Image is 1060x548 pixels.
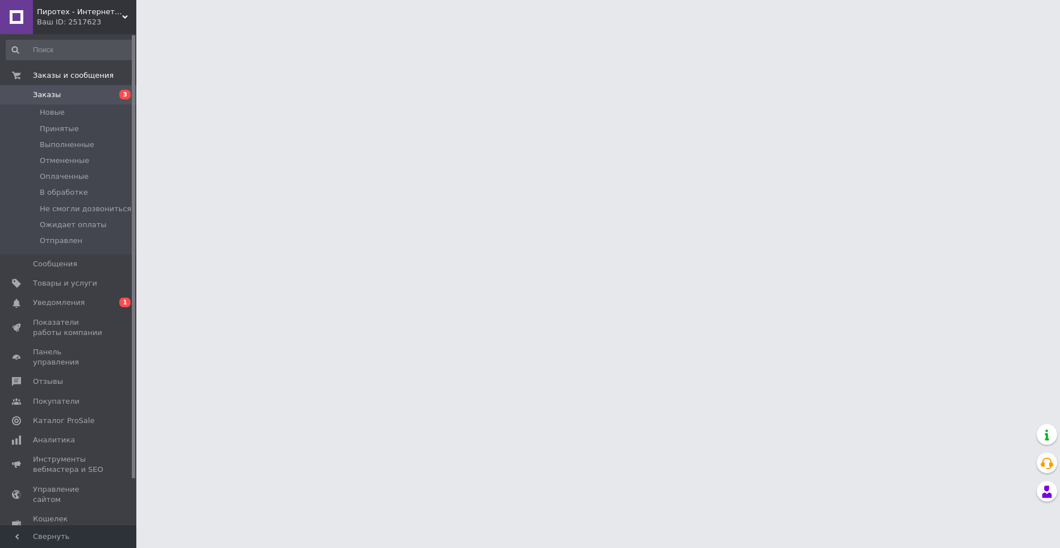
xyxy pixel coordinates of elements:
span: 3 [119,90,131,99]
span: Каталог ProSale [33,416,94,426]
span: Заказы и сообщения [33,70,114,81]
span: Панель управления [33,347,105,367]
span: Оплаченные [40,171,89,182]
span: Выполненные [40,140,94,150]
span: Уведомления [33,298,85,308]
span: Пиротех - Интернет-магазин [37,7,122,17]
span: Отмененные [40,156,89,166]
span: Инструменты вебмастера и SEO [33,454,105,475]
span: Не смогли дозвониться [40,204,131,214]
div: Ваш ID: 2517623 [37,17,136,27]
span: Заказы [33,90,61,100]
span: Сообщения [33,259,77,269]
input: Поиск [6,40,134,60]
span: Ожидает оплаты [40,220,107,230]
span: В обработке [40,187,88,198]
span: Товары и услуги [33,278,97,288]
span: Отправлен [40,236,82,246]
span: Аналитика [33,435,75,445]
span: Кошелек компании [33,514,105,534]
span: 1 [119,298,131,307]
span: Отзывы [33,377,63,387]
span: Новые [40,107,65,118]
span: Показатели работы компании [33,317,105,338]
span: Принятые [40,124,79,134]
span: Покупатели [33,396,80,407]
span: Управление сайтом [33,484,105,505]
